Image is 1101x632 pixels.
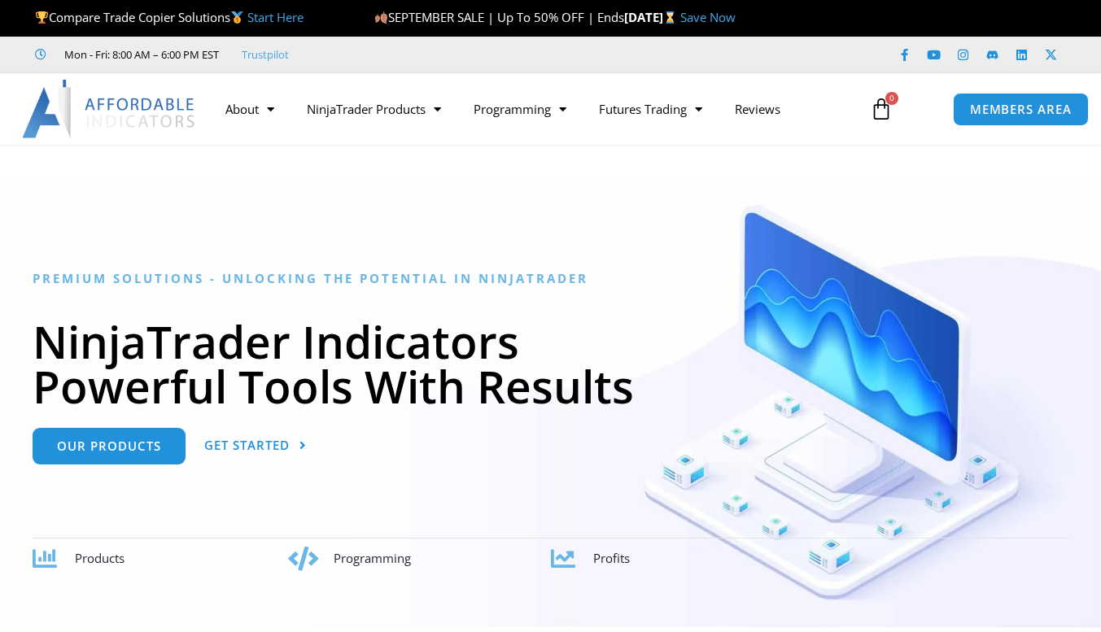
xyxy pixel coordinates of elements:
span: MEMBERS AREA [970,103,1072,116]
a: Start Here [247,9,304,25]
a: Trustpilot [242,45,289,64]
img: 🏆 [36,11,48,24]
span: Products [75,550,125,566]
a: Programming [457,90,583,128]
a: 0 [845,85,917,133]
a: MEMBERS AREA [953,93,1089,126]
span: Programming [334,550,411,566]
span: Profits [593,550,630,566]
img: 🥇 [231,11,243,24]
a: Reviews [719,90,797,128]
img: ⌛ [664,11,676,24]
img: 🍂 [375,11,387,24]
span: 0 [885,92,898,105]
span: SEPTEMBER SALE | Up To 50% OFF | Ends [374,9,624,25]
h6: Premium Solutions - Unlocking the Potential in NinjaTrader [33,271,1068,286]
h1: NinjaTrader Indicators Powerful Tools With Results [33,319,1068,408]
a: Our Products [33,428,186,464]
a: NinjaTrader Products [291,90,457,128]
a: About [209,90,291,128]
a: Get Started [204,428,307,464]
img: LogoAI | Affordable Indicators – NinjaTrader [22,80,197,138]
a: Futures Trading [583,90,719,128]
nav: Menu [209,90,859,128]
strong: [DATE] [624,9,680,25]
span: Get Started [204,439,290,451]
span: Compare Trade Copier Solutions [35,9,304,25]
span: Our Products [57,440,161,452]
a: Save Now [680,9,736,25]
span: Mon - Fri: 8:00 AM – 6:00 PM EST [60,45,219,64]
